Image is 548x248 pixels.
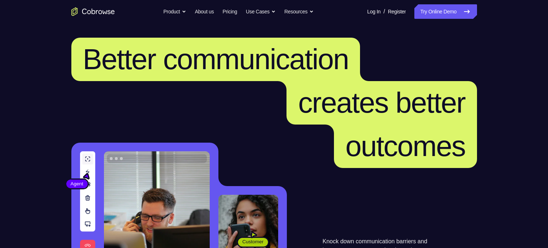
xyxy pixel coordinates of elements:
[238,238,268,245] span: Customer
[298,87,465,119] span: creates better
[388,4,406,19] a: Register
[367,4,381,19] a: Log In
[66,180,88,188] span: Agent
[163,4,186,19] button: Product
[246,4,276,19] button: Use Cases
[414,4,477,19] a: Try Online Demo
[83,43,349,75] span: Better communication
[222,4,237,19] a: Pricing
[384,7,385,16] span: /
[346,130,465,162] span: outcomes
[71,7,115,16] a: Go to the home page
[195,4,214,19] a: About us
[284,4,314,19] button: Resources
